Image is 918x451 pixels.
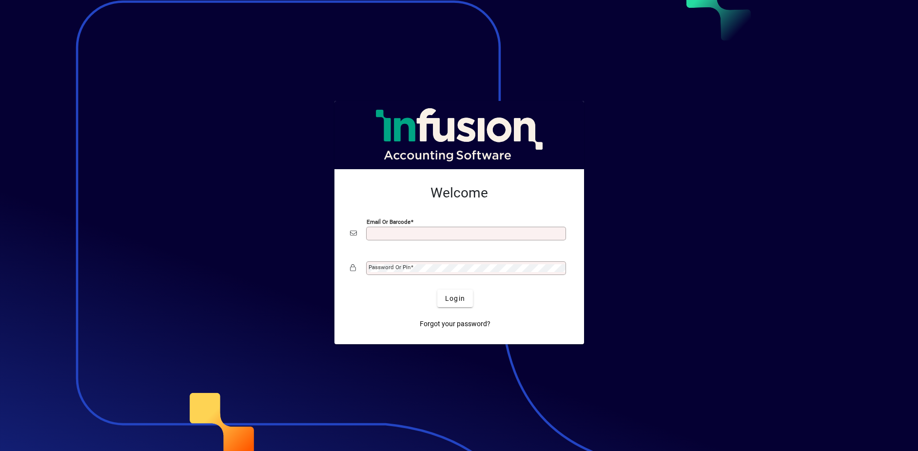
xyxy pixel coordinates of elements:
[416,315,494,333] a: Forgot your password?
[369,264,410,271] mat-label: Password or Pin
[350,185,568,201] h2: Welcome
[445,294,465,304] span: Login
[437,290,473,307] button: Login
[420,319,490,329] span: Forgot your password?
[367,218,410,225] mat-label: Email or Barcode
